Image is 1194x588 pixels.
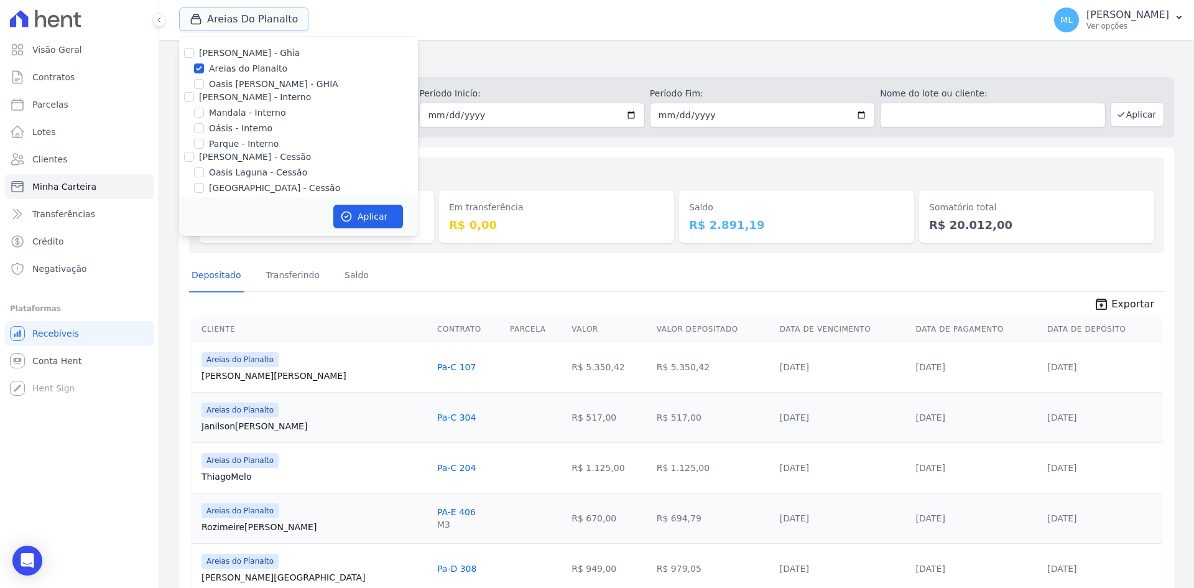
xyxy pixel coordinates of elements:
a: [DATE] [916,463,945,473]
label: Nome do lote ou cliente: [880,87,1105,100]
a: Lotes [5,119,154,144]
a: Transferências [5,202,154,226]
td: R$ 517,00 [652,392,775,442]
span: Areias do Planalto [201,503,279,518]
button: Aplicar [333,205,403,228]
p: [PERSON_NAME] [1086,9,1169,21]
a: [DATE] [780,362,809,372]
a: Contratos [5,65,154,90]
a: [DATE] [1047,362,1076,372]
span: Transferências [32,208,95,220]
span: Minha Carteira [32,180,96,193]
a: Parcelas [5,92,154,117]
a: [DATE] [1047,463,1076,473]
a: PA-E 406 [437,507,476,517]
a: [DATE] [780,463,809,473]
span: Areias do Planalto [201,403,279,418]
span: Areias do Planalto [201,352,279,367]
a: Clientes [5,147,154,172]
a: [DATE] [780,513,809,523]
label: Mandala - Interno [209,106,285,119]
th: Data de Depósito [1042,317,1162,342]
span: Visão Geral [32,44,82,56]
div: M3 [437,518,476,531]
th: Valor Depositado [652,317,775,342]
label: [PERSON_NAME] - Ghia [199,48,300,58]
td: R$ 670,00 [567,493,652,543]
a: Depositado [189,260,244,292]
td: R$ 1.125,00 [567,442,652,493]
td: R$ 1.125,00 [652,442,775,493]
a: [DATE] [1047,513,1076,523]
a: Pa-C 107 [437,362,476,372]
p: Ver opções [1086,21,1169,31]
a: Recebíveis [5,321,154,346]
button: Aplicar [1111,102,1164,127]
span: Clientes [32,153,67,166]
a: Conta Hent [5,348,154,373]
span: Exportar [1111,297,1154,312]
dd: R$ 20.012,00 [929,217,1144,233]
dt: Somatório total [929,201,1144,214]
th: Cliente [192,317,432,342]
span: Recebíveis [32,327,79,340]
label: [GEOGRAPHIC_DATA] - Cessão [209,182,340,195]
span: Areias do Planalto [201,554,279,569]
dt: Saldo [689,201,904,214]
label: Período Inicío: [419,87,644,100]
a: Pa-D 308 [437,564,476,574]
th: Valor [567,317,652,342]
a: [DATE] [916,564,945,574]
a: Transferindo [264,260,323,292]
label: Oasis [PERSON_NAME] - GHIA [209,78,338,91]
td: R$ 694,79 [652,493,775,543]
span: Crédito [32,235,64,248]
a: unarchive Exportar [1084,297,1164,314]
a: Saldo [342,260,371,292]
a: [DATE] [1047,413,1076,422]
label: Areias do Planalto [209,62,287,75]
dd: R$ 0,00 [449,217,664,233]
a: Pa-C 304 [437,413,476,422]
td: R$ 5.350,42 [567,342,652,392]
div: Open Intercom Messenger [12,546,42,576]
a: Rozimeire[PERSON_NAME] [201,521,427,533]
a: Negativação [5,256,154,281]
a: Pa-C 204 [437,463,476,473]
h2: Minha Carteira [179,50,1174,72]
label: Período Fim: [650,87,875,100]
a: [DATE] [916,513,945,523]
a: Crédito [5,229,154,254]
td: R$ 5.350,42 [652,342,775,392]
a: [DATE] [780,413,809,422]
span: Areias do Planalto [201,453,279,468]
a: [DATE] [1047,564,1076,574]
span: Contratos [32,71,75,83]
span: Parcelas [32,98,68,111]
a: [DATE] [780,564,809,574]
label: Oasis Laguna - Cessão [209,166,307,179]
span: Conta Hent [32,355,81,367]
a: Janilson[PERSON_NAME] [201,420,427,432]
button: ML [PERSON_NAME] Ver opções [1044,2,1194,37]
a: Minha Carteira [5,174,154,199]
span: Negativação [32,263,87,275]
a: Visão Geral [5,37,154,62]
label: Oásis - Interno [209,122,272,135]
div: Plataformas [10,301,149,316]
td: R$ 517,00 [567,392,652,442]
label: Parque - Interno [209,138,279,151]
button: Areias Do Planalto [179,7,308,31]
th: Data de Vencimento [775,317,911,342]
a: [PERSON_NAME][GEOGRAPHIC_DATA] [201,571,427,584]
th: Contrato [432,317,505,342]
label: [PERSON_NAME] - Cessão [199,152,311,162]
span: Lotes [32,126,56,138]
span: ML [1060,16,1073,24]
label: [PERSON_NAME] - Interno [199,92,311,102]
a: [PERSON_NAME][PERSON_NAME] [201,370,427,382]
dt: Em transferência [449,201,664,214]
i: unarchive [1094,297,1109,312]
a: [DATE] [916,362,945,372]
a: ThiagoMelo [201,470,427,483]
